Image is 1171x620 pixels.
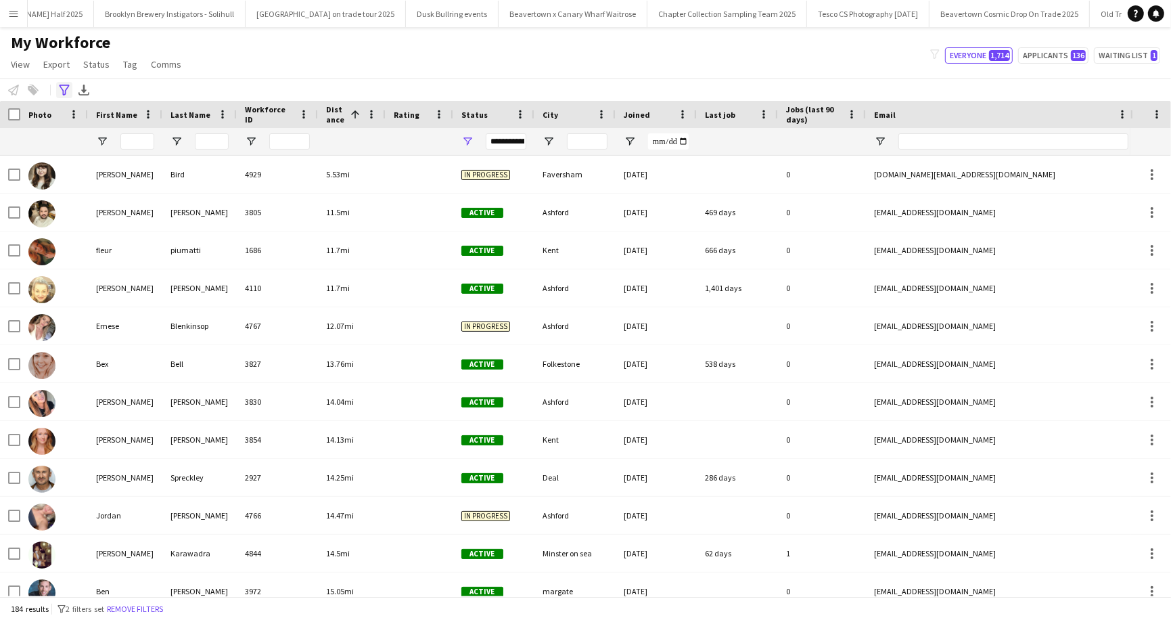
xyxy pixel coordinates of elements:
div: [PERSON_NAME] [162,269,237,307]
span: 15.05mi [326,586,354,596]
div: Spreckley [162,459,237,496]
span: 5.53mi [326,169,350,179]
div: [EMAIL_ADDRESS][DOMAIN_NAME] [866,307,1136,345]
div: [PERSON_NAME] [88,421,162,458]
div: [EMAIL_ADDRESS][DOMAIN_NAME] [866,345,1136,382]
span: 136 [1071,50,1086,61]
span: First Name [96,110,137,120]
div: 0 [778,459,866,496]
div: [PERSON_NAME] [88,459,162,496]
div: Bird [162,156,237,193]
span: In progress [461,170,510,180]
div: 1 [778,535,866,572]
div: 0 [778,497,866,534]
span: My Workforce [11,32,110,53]
div: [PERSON_NAME] [162,194,237,231]
div: [EMAIL_ADDRESS][DOMAIN_NAME] [866,535,1136,572]
img: Gill Hayes [28,276,55,303]
button: [GEOGRAPHIC_DATA] on trade tour 2025 [246,1,406,27]
button: Open Filter Menu [96,135,108,148]
span: 14.13mi [326,435,354,445]
span: Joined [624,110,650,120]
span: Workforce ID [245,104,294,125]
app-action-btn: Advanced filters [56,82,72,98]
div: [DATE] [616,497,697,534]
span: Active [461,284,503,294]
span: 13.76mi [326,359,354,369]
span: Active [461,359,503,370]
div: 0 [778,269,866,307]
div: Minster on sea [534,535,616,572]
button: Open Filter Menu [170,135,183,148]
div: [DATE] [616,535,697,572]
button: Beavertown x Canary Wharf Waitrose [499,1,647,27]
div: [PERSON_NAME] [88,383,162,420]
span: 14.25mi [326,472,354,483]
span: Comms [151,58,181,70]
div: 62 days [697,535,778,572]
button: Open Filter Menu [624,135,636,148]
div: 0 [778,345,866,382]
div: [EMAIL_ADDRESS][DOMAIN_NAME] [866,194,1136,231]
input: City Filter Input [567,133,607,150]
div: 469 days [697,194,778,231]
div: fleur [88,231,162,269]
img: Ben Carter [28,579,55,606]
img: Alexandra Gibbons [28,428,55,455]
button: Waiting list1 [1094,47,1160,64]
div: piumatti [162,231,237,269]
div: [PERSON_NAME] [162,573,237,610]
a: Comms [145,56,187,73]
span: 1,714 [989,50,1010,61]
div: [DATE] [616,459,697,496]
span: In progress [461,511,510,521]
div: 4929 [237,156,318,193]
span: 2 filters set [66,604,104,614]
span: 14.5mi [326,548,350,558]
span: Photo [28,110,51,120]
span: 14.04mi [326,397,354,407]
input: Joined Filter Input [648,133,689,150]
div: [EMAIL_ADDRESS][DOMAIN_NAME] [866,421,1136,458]
div: [DATE] [616,383,697,420]
div: [PERSON_NAME] [162,497,237,534]
a: Status [78,56,115,73]
div: 3805 [237,194,318,231]
button: Open Filter Menu [874,135,886,148]
button: Everyone1,714 [945,47,1013,64]
div: 286 days [697,459,778,496]
span: 11.7mi [326,283,350,293]
span: Active [461,473,503,483]
div: Bex [88,345,162,382]
div: [DATE] [616,307,697,345]
div: [EMAIL_ADDRESS][DOMAIN_NAME] [866,231,1136,269]
div: Deal [534,459,616,496]
div: 2927 [237,459,318,496]
span: 12.07mi [326,321,354,331]
span: Distance [326,104,345,125]
span: Last Name [170,110,210,120]
div: Folkestone [534,345,616,382]
input: Last Name Filter Input [195,133,229,150]
span: Rating [394,110,419,120]
a: Export [38,56,75,73]
div: [PERSON_NAME] [88,269,162,307]
div: 3830 [237,383,318,420]
div: [DATE] [616,421,697,458]
div: [DATE] [616,269,697,307]
span: 14.47mi [326,510,354,521]
div: [PERSON_NAME] [162,421,237,458]
div: [DATE] [616,573,697,610]
div: [EMAIL_ADDRESS][DOMAIN_NAME] [866,459,1136,496]
input: Email Filter Input [898,133,1128,150]
div: [PERSON_NAME] [88,535,162,572]
span: Tag [123,58,137,70]
div: [EMAIL_ADDRESS][DOMAIN_NAME] [866,573,1136,610]
img: Roy Spreckley [28,466,55,493]
span: Active [461,587,503,597]
img: Emese Blenkinsop [28,314,55,341]
span: Active [461,397,503,407]
img: Liam Dawson [28,200,55,227]
div: 538 days [697,345,778,382]
div: [PERSON_NAME] [88,156,162,193]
